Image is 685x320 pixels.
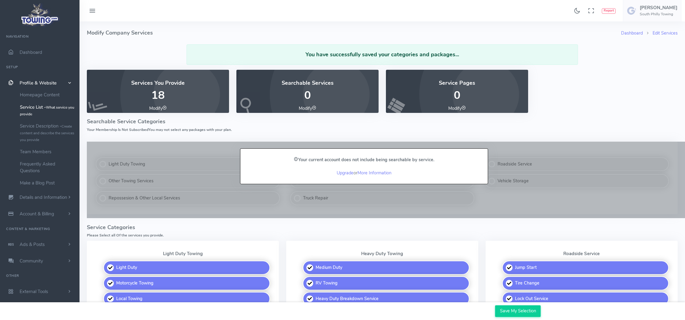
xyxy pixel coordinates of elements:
[294,251,471,256] p: Heavy Duty Towing
[87,225,678,231] h4: Service Categories
[15,158,80,177] a: Frequently Asked Questions
[20,124,74,142] small: Create content and describe the services you provide
[294,157,435,163] strong: Your current account does not include being searchable by service.
[299,105,316,111] a: Modify
[393,89,521,102] p: 0
[94,89,222,102] p: 18
[337,170,354,176] a: Upgrade
[19,2,61,28] img: logo
[502,276,669,290] label: Tire Change
[87,119,678,125] h4: Searchable Service Categories
[640,5,677,10] h5: [PERSON_NAME]
[621,30,643,36] a: Dashboard
[103,261,270,275] label: Light Duty
[244,80,371,86] h4: Searchable Services
[627,6,637,16] img: user-image
[304,88,311,103] span: 0
[303,276,469,290] label: RV Towing
[148,127,232,132] span: You may not select any packages with your plan.
[15,120,80,146] a: Service Description -Create content and describe the services you provide
[240,149,488,184] div: or
[20,241,45,247] span: Ads & Posts
[357,170,391,176] a: More Information
[15,177,80,189] a: Make a Blog Post
[15,89,80,101] a: Homepage Content
[303,261,469,275] label: Medium Duty
[87,128,678,132] h6: Your Membership Is Not Subscribed
[103,276,270,290] label: Motorcycle Towing
[87,233,678,237] h6: Please Select all Of the services you provide.
[20,211,54,217] span: Account & Billing
[602,8,616,14] button: Report
[20,258,43,264] span: Community
[193,52,572,58] h4: You have successfully saved your categories and packages...
[495,305,541,317] input: Save My Selection
[303,292,469,306] label: Heavy Duty Breakdown Service
[493,251,670,256] p: Roadside Service
[653,30,678,36] a: Edit Services
[20,195,67,201] span: Details and Information
[103,292,270,306] label: Local Towing
[502,261,669,275] label: Jump Start
[94,251,272,256] p: Light Duty Towing
[448,105,466,111] a: Modify
[15,101,80,120] a: Service List -What service you provide
[393,80,521,86] h4: Service Pages
[94,80,222,86] h4: Services You Provide
[20,80,57,86] span: Profile & Website
[15,146,80,158] a: Team Members
[20,105,74,117] small: What service you provide
[640,12,677,16] h6: South Philly Towing
[149,105,167,111] a: Modify
[20,49,42,55] span: Dashboard
[20,288,48,295] span: External Tools
[87,21,621,44] h4: Modify Company Services
[502,292,669,306] label: Lock Out Service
